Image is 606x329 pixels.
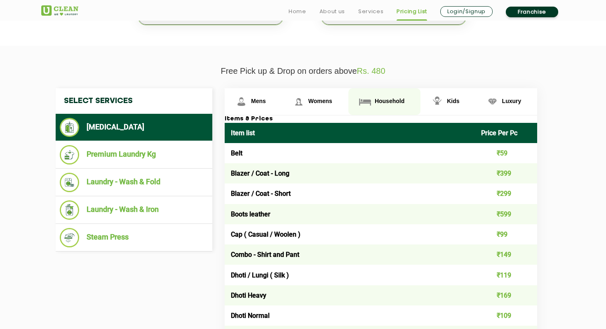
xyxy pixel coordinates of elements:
[60,200,208,220] li: Laundry - Wash & Iron
[447,98,459,104] span: Kids
[41,66,565,76] p: Free Pick up & Drop on orders above
[225,265,475,285] td: Dhoti / Lungi ( Silk )
[485,94,500,109] img: Luxury
[60,145,208,164] li: Premium Laundry Kg
[506,7,558,17] a: Franchise
[358,7,383,16] a: Services
[357,66,385,75] span: Rs. 480
[234,94,249,109] img: Mens
[502,98,521,104] span: Luxury
[60,228,79,247] img: Steam Press
[475,224,538,244] td: ₹99
[60,118,79,137] img: Dry Cleaning
[291,94,306,109] img: Womens
[60,173,208,192] li: Laundry - Wash & Fold
[60,173,79,192] img: Laundry - Wash & Fold
[475,265,538,285] td: ₹119
[60,118,208,137] li: [MEDICAL_DATA]
[225,204,475,224] td: Boots leather
[319,7,345,16] a: About us
[475,143,538,163] td: ₹59
[397,7,427,16] a: Pricing List
[475,244,538,265] td: ₹149
[60,145,79,164] img: Premium Laundry Kg
[251,98,266,104] span: Mens
[358,94,372,109] img: Household
[225,183,475,204] td: Blazer / Coat - Short
[225,123,475,143] th: Item list
[430,94,444,109] img: Kids
[56,88,212,114] h4: Select Services
[475,123,538,143] th: Price Per Pc
[475,163,538,183] td: ₹399
[375,98,404,104] span: Household
[60,200,79,220] img: Laundry - Wash & Iron
[225,224,475,244] td: Cap ( Casual / Woolen )
[475,204,538,224] td: ₹599
[41,5,78,16] img: UClean Laundry and Dry Cleaning
[475,305,538,326] td: ₹109
[475,183,538,204] td: ₹299
[225,305,475,326] td: Dhoti Normal
[225,163,475,183] td: Blazer / Coat - Long
[289,7,306,16] a: Home
[225,285,475,305] td: Dhoti Heavy
[225,143,475,163] td: Belt
[225,115,537,123] h3: Items & Prices
[475,285,538,305] td: ₹169
[308,98,332,104] span: Womens
[60,228,208,247] li: Steam Press
[440,6,493,17] a: Login/Signup
[225,244,475,265] td: Combo - Shirt and Pant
